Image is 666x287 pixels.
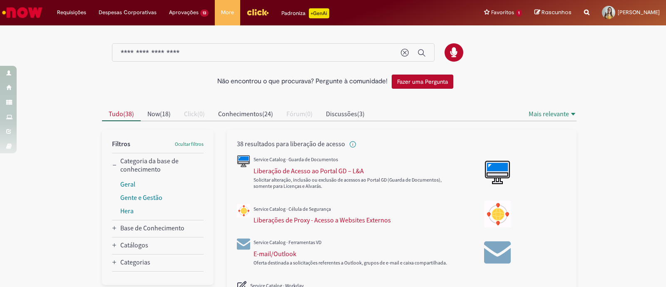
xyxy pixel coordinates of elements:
span: 13 [200,10,209,17]
h2: Não encontrou o que procurava? Pergunte à comunidade! [217,78,388,85]
span: Rascunhos [542,8,572,16]
span: Aprovações [169,8,199,17]
span: Favoritos [491,8,514,17]
span: Requisições [57,8,86,17]
a: Rascunhos [534,9,572,17]
button: Fazer uma Pergunta [392,75,453,89]
p: +GenAi [309,8,329,18]
div: Padroniza [281,8,329,18]
span: 1 [516,10,522,17]
img: ServiceNow [1,4,44,21]
img: click_logo_yellow_360x200.png [246,6,269,18]
span: More [221,8,234,17]
span: [PERSON_NAME] [618,9,660,16]
span: Despesas Corporativas [99,8,157,17]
